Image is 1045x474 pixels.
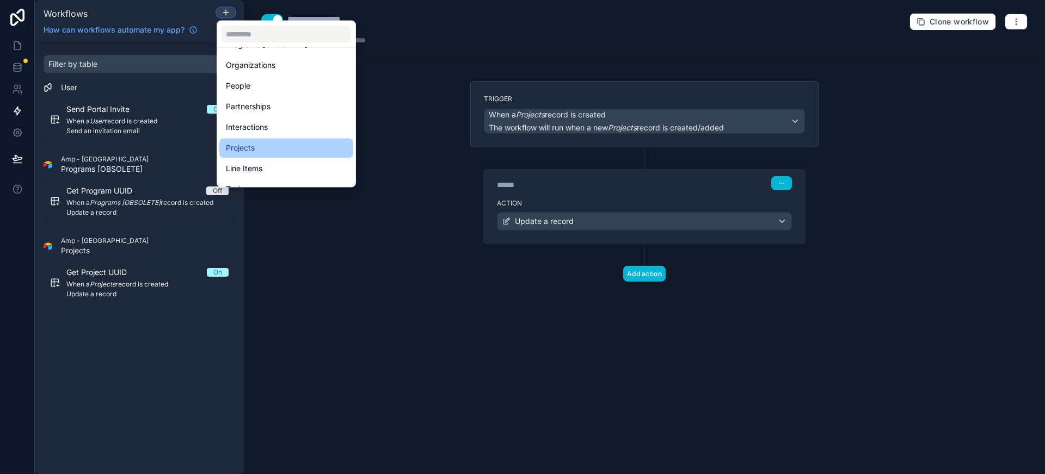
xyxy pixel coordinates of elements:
[226,121,268,134] span: Interactions
[226,59,275,72] span: Organizations
[226,183,247,196] span: Tasks
[226,80,250,93] span: People
[226,142,255,155] span: Projects
[226,101,271,114] span: Partnerships
[226,163,262,176] span: Line Items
